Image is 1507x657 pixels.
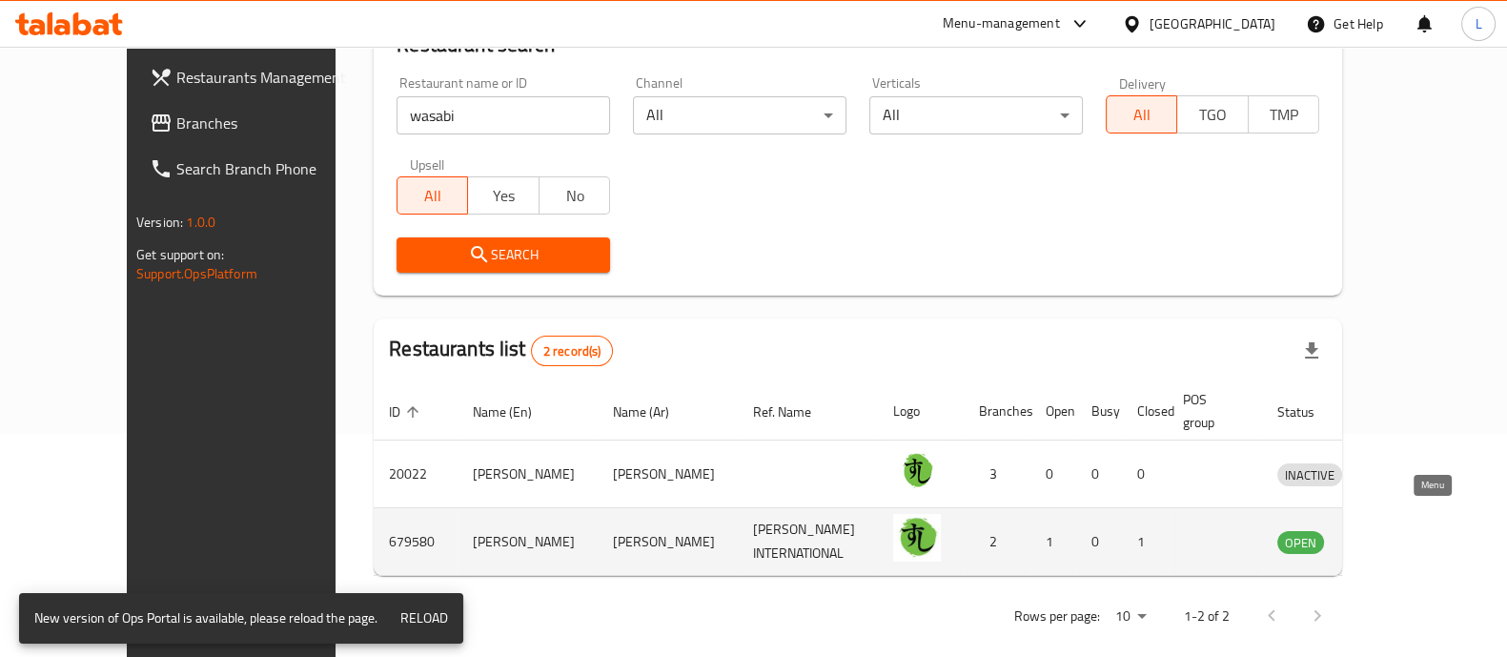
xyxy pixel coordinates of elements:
p: 1-2 of 2 [1184,605,1230,628]
td: 1 [1122,508,1168,576]
div: Total records count [531,336,614,366]
span: 2 record(s) [532,342,613,360]
button: Reload [393,601,456,636]
label: Delivery [1119,76,1167,90]
td: [PERSON_NAME] [598,441,738,508]
span: TGO [1185,101,1240,129]
td: 0 [1076,508,1122,576]
span: Search [412,243,595,267]
td: 0 [1122,441,1168,508]
span: Name (En) [473,400,557,423]
div: INACTIVE [1277,463,1342,486]
td: 1 [1030,508,1076,576]
span: POS group [1183,388,1239,434]
span: Status [1277,400,1339,423]
td: 2 [964,508,1030,576]
a: Restaurants Management [134,54,378,100]
table: enhanced table [374,382,1431,576]
th: Open [1030,382,1076,441]
span: ID [389,400,425,423]
span: INACTIVE [1277,464,1342,486]
th: Branches [964,382,1030,441]
div: [GEOGRAPHIC_DATA] [1150,13,1275,34]
span: All [405,182,460,210]
label: Upsell [410,157,445,171]
span: Version: [136,210,183,235]
a: Search Branch Phone [134,146,378,192]
td: [PERSON_NAME] [458,441,598,508]
th: Closed [1122,382,1168,441]
span: 1.0.0 [186,210,215,235]
td: 20022 [374,441,458,508]
input: Search for restaurant name or ID.. [397,96,610,134]
span: All [1114,101,1170,129]
span: Reload [400,606,448,630]
span: Get support on: [136,242,224,267]
div: OPEN [1277,531,1324,554]
td: 0 [1030,441,1076,508]
span: L [1475,13,1481,34]
td: 0 [1076,441,1122,508]
span: No [547,182,602,210]
td: [PERSON_NAME] [458,508,598,576]
td: 3 [964,441,1030,508]
button: No [539,176,610,215]
button: All [1106,95,1177,133]
div: Rows per page: [1108,603,1153,631]
h2: Restaurants list [389,335,613,366]
button: TGO [1176,95,1248,133]
a: Branches [134,100,378,146]
button: All [397,176,468,215]
span: Yes [476,182,531,210]
span: Branches [176,112,363,134]
h2: Restaurant search [397,31,1319,59]
th: Busy [1076,382,1122,441]
img: Wasabi Sushi [893,514,941,562]
span: OPEN [1277,532,1324,554]
td: 679580 [374,508,458,576]
td: [PERSON_NAME] INTERNATIONAL [738,508,878,576]
button: Search [397,237,610,273]
span: Restaurants Management [176,66,363,89]
div: Export file [1289,328,1334,374]
button: Yes [467,176,539,215]
span: Search Branch Phone [176,157,363,180]
span: Ref. Name [753,400,836,423]
div: New version of Ops Portal is available, please reload the page. [34,599,377,638]
div: Menu-management [943,12,1060,35]
p: Rows per page: [1014,605,1100,628]
div: All [633,96,846,134]
div: All [869,96,1083,134]
th: Logo [878,382,964,441]
a: Support.OpsPlatform [136,261,257,286]
button: TMP [1248,95,1319,133]
img: Wasabi Sushi [893,446,941,494]
td: [PERSON_NAME] [598,508,738,576]
span: TMP [1256,101,1312,129]
span: Name (Ar) [613,400,694,423]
